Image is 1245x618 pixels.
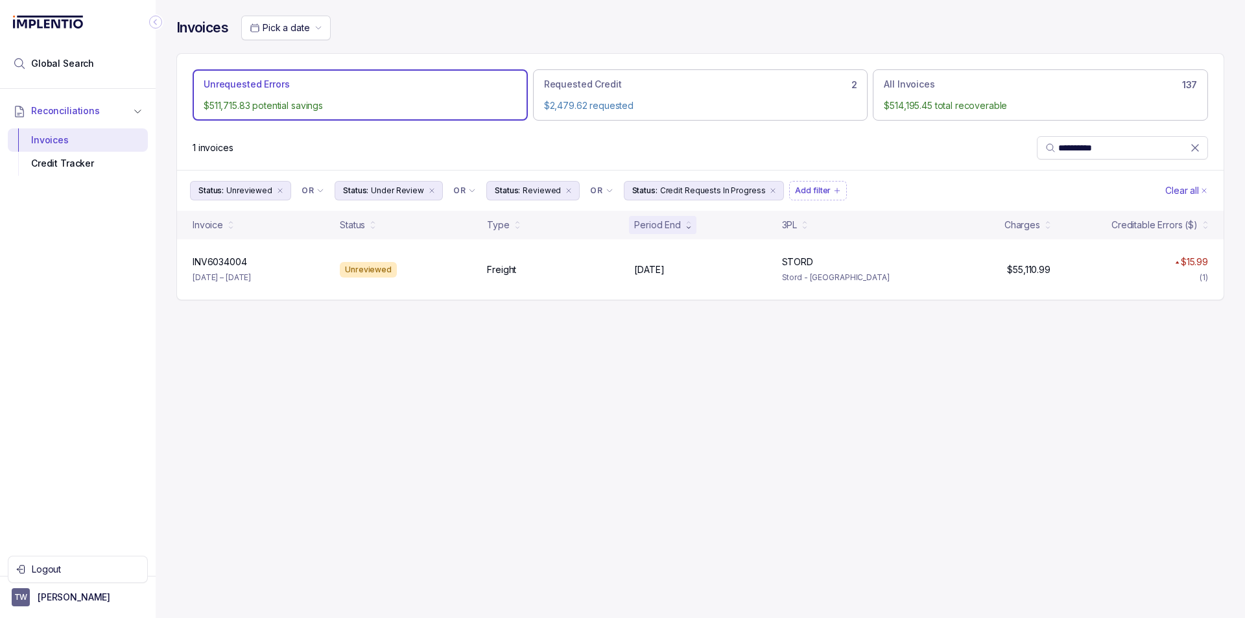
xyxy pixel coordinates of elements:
p: Clear all [1165,184,1199,197]
div: remove content [563,185,574,196]
button: User initials[PERSON_NAME] [12,588,144,606]
p: [DATE] [634,263,664,276]
div: Charges [1004,219,1040,232]
span: User initials [12,588,30,606]
p: Unreviewed [226,184,272,197]
div: Remaining page entries [193,141,233,154]
p: Add filter [795,184,831,197]
p: $55,110.99 [1007,263,1050,276]
div: Creditable Errors ($) [1111,219,1198,232]
button: Filter Chip Add filter [789,181,847,200]
div: Collapse Icon [148,14,163,30]
search: Date Range Picker [250,21,309,34]
div: (1) [1200,271,1208,284]
p: $514,195.45 total recoverable [884,99,1197,112]
button: Filter Chip Reviewed [486,181,580,200]
p: $2,479.62 requested [544,99,857,112]
button: Filter Chip Under Review [335,181,443,200]
p: Status: [343,184,368,197]
div: Reconciliations [8,126,148,178]
button: Filter Chip Connector undefined [296,182,329,200]
ul: Action Tab Group [193,69,1208,121]
p: INV6034004 [193,256,247,268]
div: Credit Tracker [18,152,137,175]
p: Reviewed [523,184,561,197]
p: Status: [198,184,224,197]
p: Credit Requests In Progress [660,184,766,197]
div: Type [487,219,509,232]
p: Freight [487,263,516,276]
p: 1 invoices [193,141,233,154]
p: STORD [782,256,813,268]
button: Filter Chip Credit Requests In Progress [624,181,785,200]
h4: Invoices [176,19,228,37]
p: Status: [495,184,520,197]
p: $15.99 [1181,256,1208,268]
p: [DATE] – [DATE] [193,271,251,284]
div: Period End [634,219,681,232]
div: Invoices [18,128,137,152]
p: OR [302,185,314,196]
p: Under Review [371,184,424,197]
div: remove content [275,185,285,196]
li: Filter Chip Connector undefined [453,185,476,196]
div: remove content [427,185,437,196]
p: Logout [32,563,139,576]
p: $511,715.83 potential savings [204,99,517,112]
div: Invoice [193,219,223,232]
button: Filter Chip Connector undefined [448,182,481,200]
h6: 137 [1182,80,1197,90]
span: Pick a date [263,22,309,33]
button: Filter Chip Connector undefined [585,182,618,200]
div: 3PL [782,219,798,232]
p: [PERSON_NAME] [38,591,110,604]
p: Status: [632,184,658,197]
p: Stord - [GEOGRAPHIC_DATA] [782,271,914,284]
img: red pointer upwards [1175,261,1179,264]
span: Reconciliations [31,104,100,117]
span: Global Search [31,57,94,70]
p: OR [453,185,466,196]
p: OR [590,185,602,196]
p: Requested Credit [544,78,622,91]
li: Filter Chip Connector undefined [590,185,613,196]
button: Date Range Picker [241,16,331,40]
p: Unrequested Errors [204,78,289,91]
li: Filter Chip Connector undefined [302,185,324,196]
ul: Filter Group [190,181,1163,200]
div: Unreviewed [340,262,397,278]
div: Status [340,219,365,232]
div: remove content [768,185,778,196]
p: All Invoices [884,78,934,91]
button: Filter Chip Unreviewed [190,181,291,200]
h6: 2 [851,80,857,90]
button: Clear Filters [1163,181,1211,200]
button: Reconciliations [8,97,148,125]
